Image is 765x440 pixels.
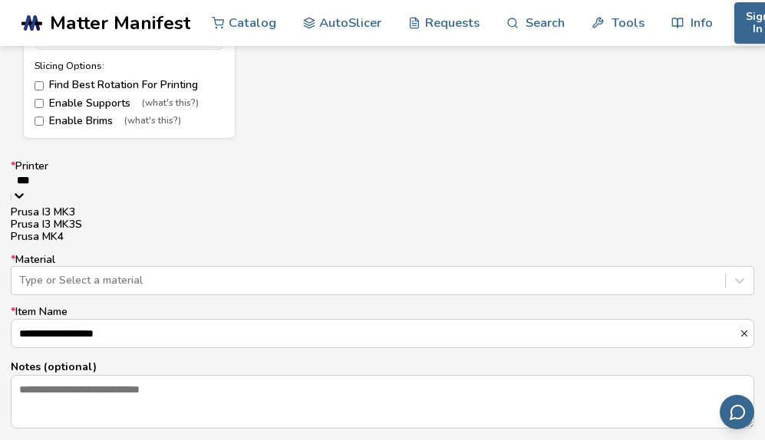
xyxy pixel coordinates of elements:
span: (what's this?) [142,98,199,109]
label: Item Name [11,306,754,347]
div: Slicing Options: [35,61,224,71]
button: *Item Name [739,328,753,339]
textarea: Notes (optional) [12,376,753,428]
input: *Item Name [12,320,739,347]
button: Send feedback via email [720,395,754,429]
input: Find Best Rotation For Printing [35,81,44,90]
label: Find Best Rotation For Printing [35,79,224,91]
input: Enable Supports(what's this?) [35,99,44,108]
label: Enable Supports [35,97,224,110]
div: Prusa I3 MK3 [11,206,754,218]
div: Prusa MK4 [11,231,754,243]
span: Matter Manifest [50,12,190,34]
label: Printer [11,160,754,244]
span: (what's this?) [124,116,181,126]
div: Prusa I3 MK3S [11,218,754,231]
input: *MaterialType or Select a material [19,274,22,287]
input: Enable Brims(what's this?) [35,117,44,126]
label: Material [11,254,754,295]
label: Enable Brims [35,115,224,127]
p: Notes (optional) [11,359,754,375]
input: *PrinterPrusa I3 MK3Prusa I3 MK3SPrusa MK4 [17,174,748,186]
